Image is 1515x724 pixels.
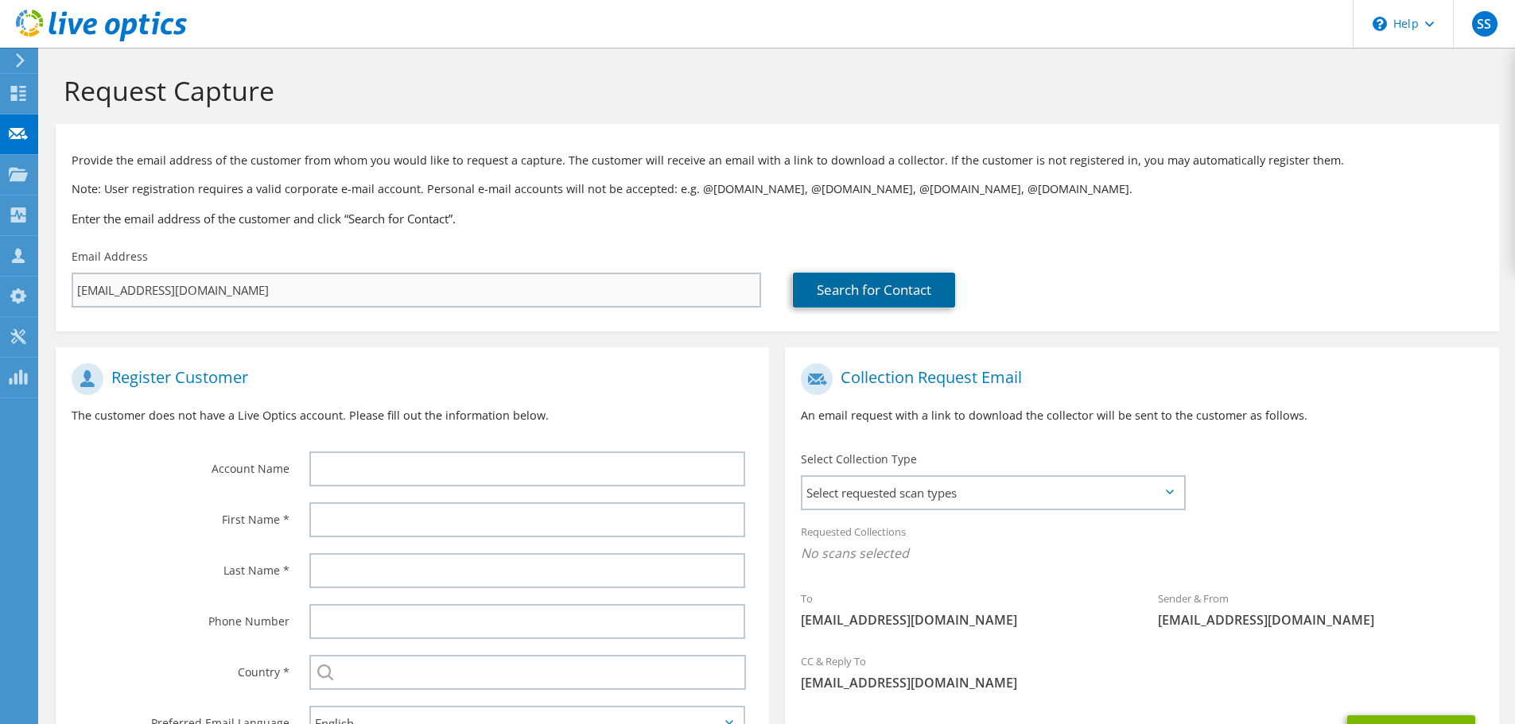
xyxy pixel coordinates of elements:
label: Email Address [72,249,148,265]
h1: Request Capture [64,74,1483,107]
label: Phone Number [72,604,289,629]
span: [EMAIL_ADDRESS][DOMAIN_NAME] [1158,611,1483,629]
span: No scans selected [801,544,1482,562]
label: First Name * [72,502,289,528]
h1: Collection Request Email [801,363,1474,395]
span: Select requested scan types [802,477,1183,509]
a: Search for Contact [793,273,955,308]
span: [EMAIL_ADDRESS][DOMAIN_NAME] [801,611,1126,629]
p: The customer does not have a Live Optics account. Please fill out the information below. [72,407,753,424]
p: Provide the email address of the customer from whom you would like to request a capture. The cust... [72,152,1483,169]
div: Requested Collections [785,515,1498,574]
p: An email request with a link to download the collector will be sent to the customer as follows. [801,407,1482,424]
div: CC & Reply To [785,645,1498,699]
label: Account Name [72,451,289,477]
p: Note: User registration requires a valid corporate e-mail account. Personal e-mail accounts will ... [72,180,1483,198]
div: To [785,582,1142,637]
svg: \n [1373,17,1387,31]
div: Sender & From [1142,582,1499,637]
label: Last Name * [72,553,289,579]
label: Select Collection Type [801,451,917,467]
label: Country * [72,655,289,680]
h1: Register Customer [72,363,745,395]
span: SS [1472,11,1498,37]
span: [EMAIL_ADDRESS][DOMAIN_NAME] [801,674,1482,691]
h3: Enter the email address of the customer and click “Search for Contact”. [72,210,1483,227]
